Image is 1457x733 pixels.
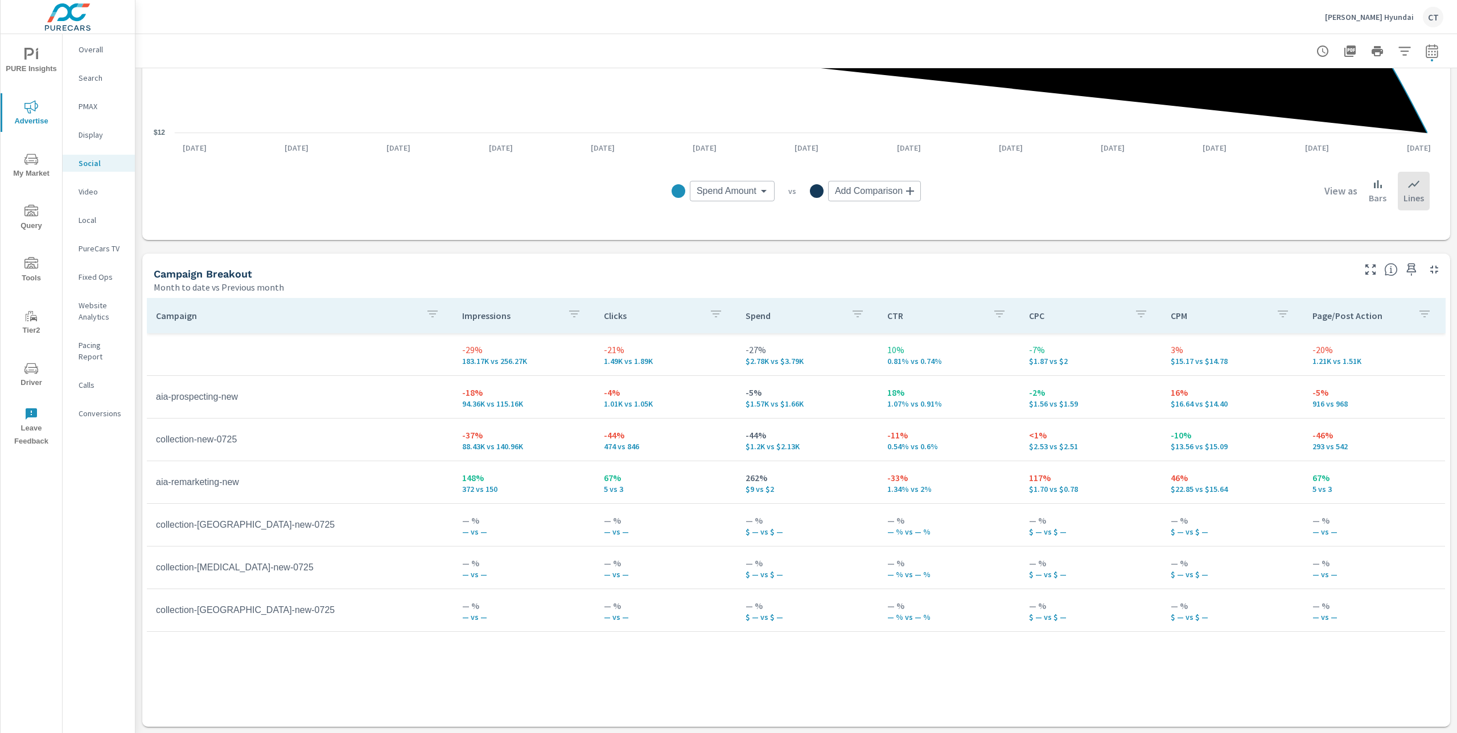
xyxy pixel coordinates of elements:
p: $ — vs $ — [746,570,869,579]
p: CPC [1029,310,1125,321]
p: — vs — [604,527,727,536]
p: $ — vs $ — [1171,527,1294,536]
div: PureCars TV [63,240,135,257]
p: [DATE] [991,142,1031,154]
p: 183,165 vs 256,265 [462,357,586,366]
p: -7% [1029,343,1153,357]
td: aia-remarketing-new [147,468,453,496]
p: PureCars TV [79,243,126,254]
p: — % [746,556,869,570]
div: Conversions [63,405,135,422]
button: Minimize Widget [1425,260,1443,279]
p: Fixed Ops [79,271,126,283]
p: [DATE] [277,142,316,154]
span: Tools [4,257,59,285]
p: 5 vs 3 [1312,484,1436,494]
div: Add Comparison [828,181,921,201]
td: collection-[GEOGRAPHIC_DATA]-new-0725 [147,511,453,539]
p: -44% [746,428,869,442]
p: 1,008 vs 1,045 [604,399,727,408]
p: 0.81% vs 0.74% [887,357,1011,366]
div: Overall [63,41,135,58]
p: Bars [1369,191,1386,205]
h6: View as [1324,185,1357,197]
p: $1.87 vs $2 [1029,357,1153,366]
p: $1,571 vs $1,659 [746,399,869,408]
p: — vs — [604,612,727,622]
p: [DATE] [787,142,826,154]
p: -2% [1029,386,1153,399]
p: — % [1171,513,1294,527]
p: -37% [462,428,586,442]
span: PURE Insights [4,48,59,76]
button: "Export Report to PDF" [1339,40,1361,63]
p: Conversions [79,408,126,419]
p: Website Analytics [79,300,126,322]
p: 67% [1312,471,1436,484]
p: — % [1029,599,1153,612]
p: Impressions [462,310,558,321]
p: — % [462,556,586,570]
p: -10% [1171,428,1294,442]
p: $ — vs $ — [1029,612,1153,622]
div: PMAX [63,98,135,115]
p: — vs — [1312,570,1436,579]
p: -5% [1312,386,1436,399]
p: 46% [1171,471,1294,484]
p: -33% [887,471,1011,484]
td: collection-new-0725 [147,425,453,454]
p: — % [1312,599,1436,612]
p: 1.07% vs 0.91% [887,399,1011,408]
p: 18% [887,386,1011,399]
span: Leave Feedback [4,407,59,448]
p: — % [746,513,869,527]
span: My Market [4,152,59,180]
button: Select Date Range [1421,40,1443,63]
p: $13.56 vs $15.09 [1171,442,1294,451]
p: 1.34% vs 2% [887,484,1011,494]
p: $ — vs $ — [1171,612,1294,622]
p: [DATE] [175,142,215,154]
p: — vs — [1312,612,1436,622]
td: aia-prospecting-new [147,383,453,411]
p: Campaign [156,310,417,321]
p: $ — vs $ — [1029,570,1153,579]
p: — % [1312,513,1436,527]
p: 5 vs 3 [604,484,727,494]
div: Spend Amount [690,181,775,201]
p: [DATE] [1093,142,1133,154]
p: Page/Post Action [1312,310,1409,321]
p: Month to date vs Previous month [154,280,284,294]
p: [DATE] [583,142,623,154]
p: — % [462,599,586,612]
p: 16% [1171,386,1294,399]
p: — % [604,599,727,612]
p: -29% [462,343,586,357]
p: -11% [887,428,1011,442]
p: [DATE] [378,142,418,154]
p: — % [1171,599,1294,612]
p: 262% [746,471,869,484]
p: — % [887,513,1011,527]
p: — % [1029,513,1153,527]
p: Calls [79,379,126,391]
p: -18% [462,386,586,399]
p: — % [746,599,869,612]
p: — % vs — % [887,527,1011,536]
p: [DATE] [1297,142,1337,154]
p: [PERSON_NAME] Hyundai [1325,12,1414,22]
p: -27% [746,343,869,357]
div: nav menu [1,34,62,453]
td: collection-[GEOGRAPHIC_DATA]-new-0725 [147,596,453,624]
p: $2.53 vs $2.51 [1029,442,1153,451]
div: Video [63,183,135,200]
p: 117% [1029,471,1153,484]
div: Fixed Ops [63,268,135,285]
button: Apply Filters [1393,40,1416,63]
p: [DATE] [481,142,521,154]
p: $ — vs $ — [1029,527,1153,536]
p: Spend [746,310,842,321]
p: $1.70 vs $0.78 [1029,484,1153,494]
p: -4% [604,386,727,399]
p: — vs — [604,570,727,579]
